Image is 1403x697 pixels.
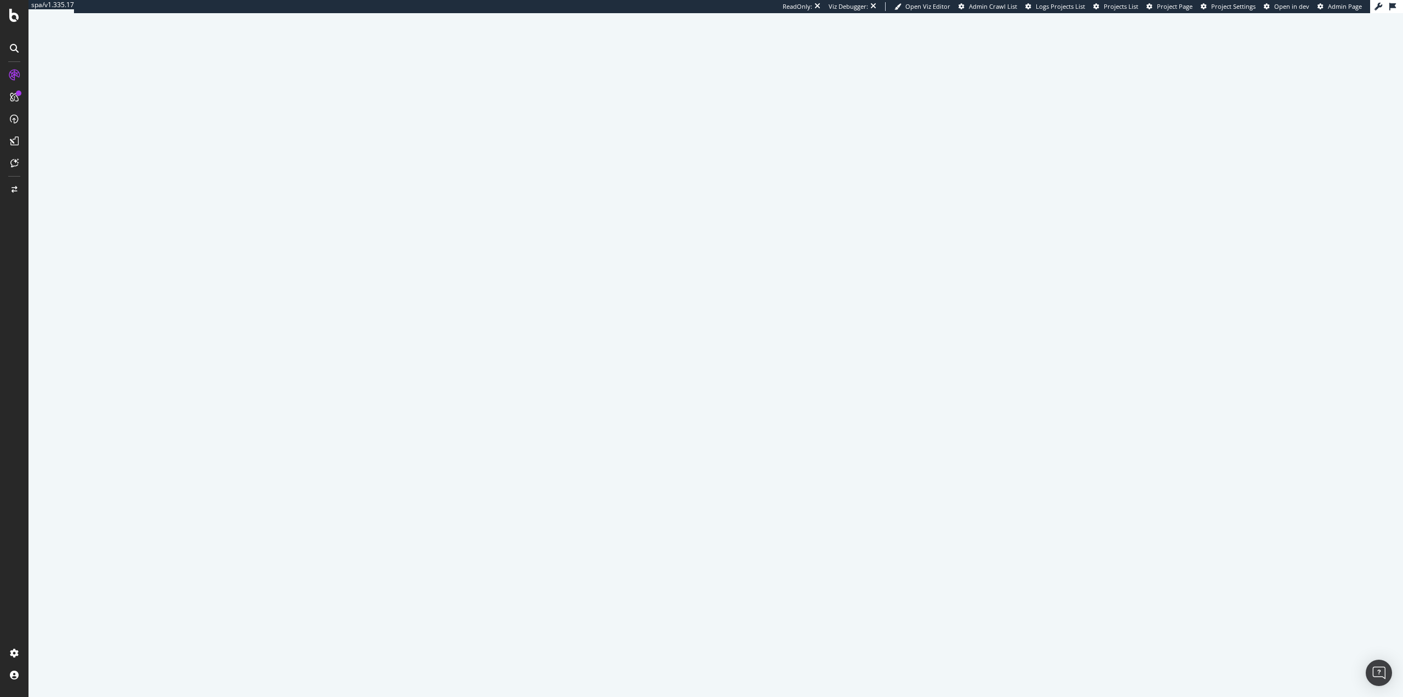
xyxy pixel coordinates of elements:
a: Admin Page [1318,2,1362,11]
span: Open in dev [1274,2,1309,10]
span: Logs Projects List [1036,2,1085,10]
span: Project Settings [1211,2,1256,10]
a: Open in dev [1264,2,1309,11]
a: Projects List [1093,2,1138,11]
a: Open Viz Editor [894,2,950,11]
div: Viz Debugger: [829,2,868,11]
span: Admin Page [1328,2,1362,10]
div: Open Intercom Messenger [1366,660,1392,686]
a: Project Page [1147,2,1193,11]
span: Projects List [1104,2,1138,10]
div: ReadOnly: [783,2,812,11]
a: Admin Crawl List [959,2,1017,11]
span: Admin Crawl List [969,2,1017,10]
span: Open Viz Editor [905,2,950,10]
span: Project Page [1157,2,1193,10]
a: Project Settings [1201,2,1256,11]
a: Logs Projects List [1025,2,1085,11]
